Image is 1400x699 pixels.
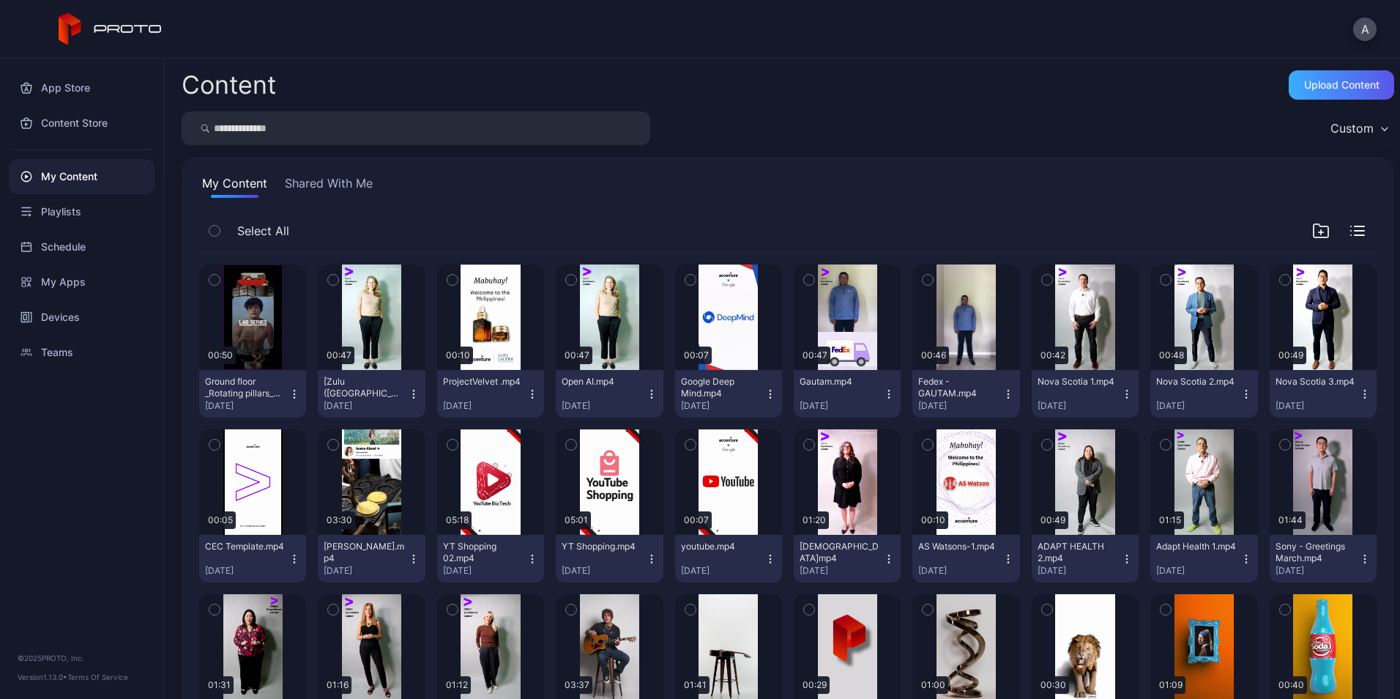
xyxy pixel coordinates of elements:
div: [DATE] [681,400,764,412]
div: [DATE] [562,565,645,577]
div: Adapt Health 1.mp4 [1156,541,1237,552]
a: My Apps [9,265,154,300]
div: YT Shopping.mp4 [562,541,642,552]
a: Teams [9,335,154,370]
button: AS Watsons-1.mp4[DATE] [912,535,1019,582]
button: ADAPT HEALTH 2.mp4[DATE] [1032,535,1139,582]
button: Nova Scotia 1.mp4[DATE] [1032,370,1139,418]
div: [DATE] [1038,565,1121,577]
button: CEC Template.mp4[DATE] [199,535,306,582]
a: Content Store [9,106,154,141]
a: My Content [9,159,154,194]
div: [DATE] [562,400,645,412]
div: © 2025 PROTO, Inc. [18,652,146,664]
button: Sony - Greetings March.mp4[DATE] [1270,535,1377,582]
button: [DEMOGRAPHIC_DATA]mp4[DATE] [794,535,901,582]
a: Terms Of Service [67,673,128,681]
div: YT Shopping 02.mp4 [443,541,524,564]
div: Content [182,73,276,97]
span: Select All [237,222,289,240]
button: YT Shopping.mp4[DATE] [556,535,663,582]
div: Nova Scotia 2.mp4 [1156,376,1237,388]
div: ProjectVelvet .mp4 [443,376,524,388]
div: Nova Scotia 1.mp4 [1038,376,1118,388]
button: Shared With Me [282,174,376,198]
div: [DATE] [918,400,1002,412]
div: Sony - Greetings March.mp4 [1276,541,1356,564]
div: [DATE] [681,565,764,577]
div: [DATE] [1156,565,1240,577]
div: Ground floor _Rotating pillars_ center screen.mp4 [205,376,286,399]
button: Open AI.mp4[DATE] [556,370,663,418]
div: [DATE] [205,565,288,577]
button: A [1353,18,1377,41]
button: Ground floor _Rotating pillars_ center screen.mp4[DATE] [199,370,306,418]
div: [DATE] [1276,400,1359,412]
div: [DATE] [443,565,526,577]
div: [DATE] [205,400,288,412]
div: CEC Template.mp4 [205,541,286,552]
div: youtube.mp4 [681,541,762,552]
a: Schedule [9,229,154,265]
div: Ivana.mp4 [324,541,404,564]
div: [DATE] [1038,400,1121,412]
button: Custom [1323,111,1394,145]
div: [DATE] [800,400,883,412]
button: My Content [199,174,270,198]
div: [Zulu (South Africa)] Open AI.mp4 [324,376,404,399]
div: [DATE] [443,400,526,412]
button: Nova Scotia 2.mp4[DATE] [1150,370,1257,418]
div: Nova Scotia 3.mp4 [1276,376,1356,388]
div: Open AI.mp4 [562,376,642,388]
div: Google Deep Mind.mp4 [681,376,762,399]
a: Playlists [9,194,154,229]
button: YT Shopping 02.mp4[DATE] [437,535,544,582]
button: Upload Content [1289,70,1394,100]
div: Upload Content [1304,79,1379,91]
div: [DATE] [1276,565,1359,577]
div: Fedex - GAUTAM.mp4 [918,376,999,399]
button: Adapt Health 1.mp4[DATE] [1150,535,1257,582]
span: Version 1.13.0 • [18,673,67,681]
a: App Store [9,70,154,106]
div: [DATE] [324,400,407,412]
div: [DATE] [800,565,883,577]
button: youtube.mp4[DATE] [675,535,782,582]
div: [DATE] [1156,400,1240,412]
button: Google Deep Mind.mp4[DATE] [675,370,782,418]
button: [PERSON_NAME].mp4[DATE] [318,535,425,582]
button: Gautam.mp4[DATE] [794,370,901,418]
div: Gautam.mp4 [800,376,880,388]
div: ADAPT HEALTH 2.mp4 [1038,541,1118,564]
div: [DATE] [324,565,407,577]
button: [Zulu ([GEOGRAPHIC_DATA])] Open AI.mp4[DATE] [318,370,425,418]
div: Adventist.mp4 [800,541,880,564]
div: [DATE] [918,565,1002,577]
div: AS Watsons-1.mp4 [918,541,999,552]
a: Devices [9,300,154,335]
button: Fedex - GAUTAM.mp4[DATE] [912,370,1019,418]
button: ProjectVelvet .mp4[DATE] [437,370,544,418]
button: Nova Scotia 3.mp4[DATE] [1270,370,1377,418]
div: Custom [1330,121,1374,136]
